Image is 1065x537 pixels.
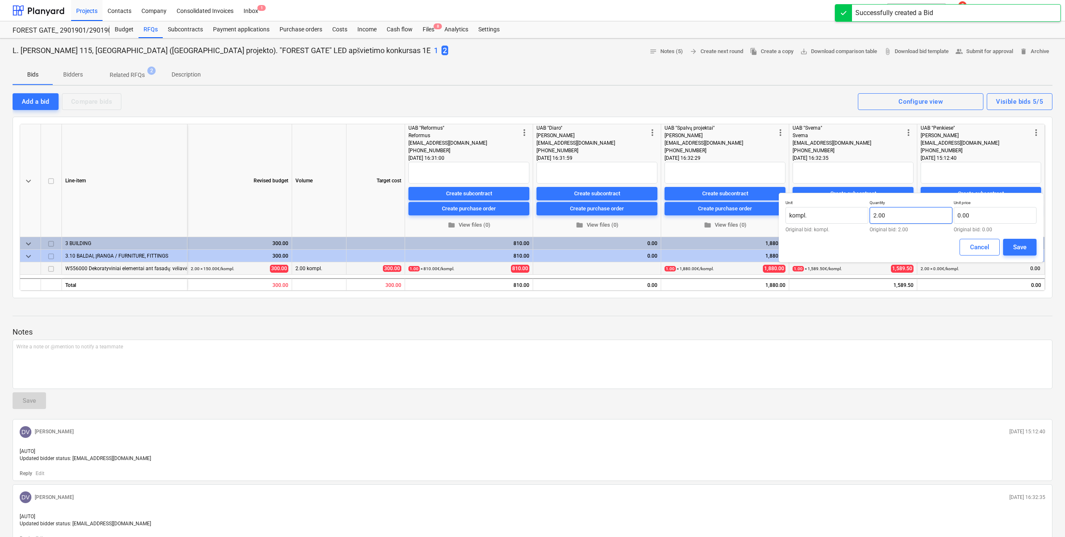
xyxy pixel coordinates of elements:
[191,250,288,262] div: 300.00
[954,227,1037,232] p: Original bid: 0.00
[408,250,529,262] div: 810.00
[21,494,29,501] span: DV
[855,8,933,18] div: Successfully created a Bid
[20,470,32,477] p: Reply
[1031,128,1041,138] span: more_vert
[665,219,785,232] button: View files (0)
[23,176,33,186] span: keyboard_arrow_down
[665,237,785,250] div: 1,880.00
[20,426,31,438] div: Dovydas Vaicius
[22,96,49,107] div: Add a bid
[800,47,877,56] span: Download comparison table
[473,21,505,38] div: Settings
[570,204,624,213] div: Create purchase order
[110,21,139,38] a: Budget
[750,48,757,55] span: file_copy
[270,265,288,273] span: 300.00
[62,278,187,291] div: Total
[275,21,327,38] a: Purchase orders
[434,45,438,56] button: 1
[327,21,352,38] a: Costs
[880,45,952,58] a: Download bid template
[921,147,1031,154] div: [PHONE_NUMBER]
[536,140,615,146] span: [EMAIL_ADDRESS][DOMAIN_NAME]
[665,132,775,139] div: [PERSON_NAME]
[690,47,743,56] span: Create next round
[346,124,405,237] div: Target cost
[208,21,275,38] a: Payment applications
[921,132,1031,139] div: [PERSON_NAME]
[952,45,1016,58] button: Submit for approval
[574,189,620,198] div: Create subcontract
[903,128,914,138] span: more_vert
[418,21,439,38] a: Files8
[970,242,989,253] div: Cancel
[408,147,519,154] div: [PHONE_NUMBER]
[35,428,74,435] p: [PERSON_NAME]
[62,124,187,237] div: Line-item
[996,96,1043,107] div: Visible bids 5/5
[139,21,163,38] a: RFQs
[649,48,657,55] span: notes
[661,278,789,291] div: 1,880.00
[1013,242,1027,253] div: Save
[163,21,208,38] a: Subcontracts
[23,70,43,79] p: Bids
[1009,494,1045,501] p: [DATE] 16:32:35
[1020,47,1049,56] span: Archive
[793,154,914,162] div: [DATE] 16:32:35
[147,66,156,75] span: 2
[665,124,775,132] div: UAB "Spalvų projektai"
[23,251,33,261] span: keyboard_arrow_down
[954,200,1037,207] p: Unit price
[1009,428,1045,435] p: [DATE] 15:12:40
[536,154,657,162] div: [DATE] 16:31:59
[665,154,785,162] div: [DATE] 16:32:29
[442,204,496,213] div: Create purchase order
[958,189,1004,198] div: Create subcontract
[408,266,454,271] small: × 810.00€ / kompl.
[405,278,533,291] div: 810.00
[23,239,33,249] span: keyboard_arrow_down
[921,187,1041,200] button: Create subcontract
[352,21,382,38] a: Income
[408,124,519,132] div: UAB "Reformus"
[704,221,711,229] span: folder
[418,21,439,38] div: Files
[441,45,448,56] button: 2
[987,93,1052,110] button: Visible bids 5/5
[408,154,529,162] div: [DATE] 16:31:00
[1029,265,1041,272] span: 0.00
[540,220,654,230] span: View files (0)
[891,265,914,273] span: 1,589.50
[1003,239,1037,256] button: Save
[1020,48,1027,55] span: delete
[65,262,184,274] div: W556000 Dekoratyviniai elementai ant fasadų: vėliavėlės laikiklis, namo nr.
[434,46,438,56] p: 1
[793,266,842,271] small: × 1,589.50€ / kompl.
[870,227,952,232] p: Original bid: 2.00
[408,237,529,250] div: 810.00
[292,262,346,275] div: 2.00 kompl.
[702,189,748,198] div: Create subcontract
[63,70,83,79] p: Bidders
[519,128,529,138] span: more_vert
[65,237,184,249] div: 3 BUILDING
[793,147,903,154] div: [PHONE_NUMBER]
[668,220,782,230] span: View files (0)
[448,221,455,229] span: folder
[439,21,473,38] a: Analytics
[955,48,963,55] span: people_alt
[884,48,891,55] span: attach_file
[35,494,74,501] p: [PERSON_NAME]
[36,470,44,477] p: Edit
[884,47,949,56] span: Download bid template
[434,23,442,29] span: 8
[383,265,401,272] span: 300.00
